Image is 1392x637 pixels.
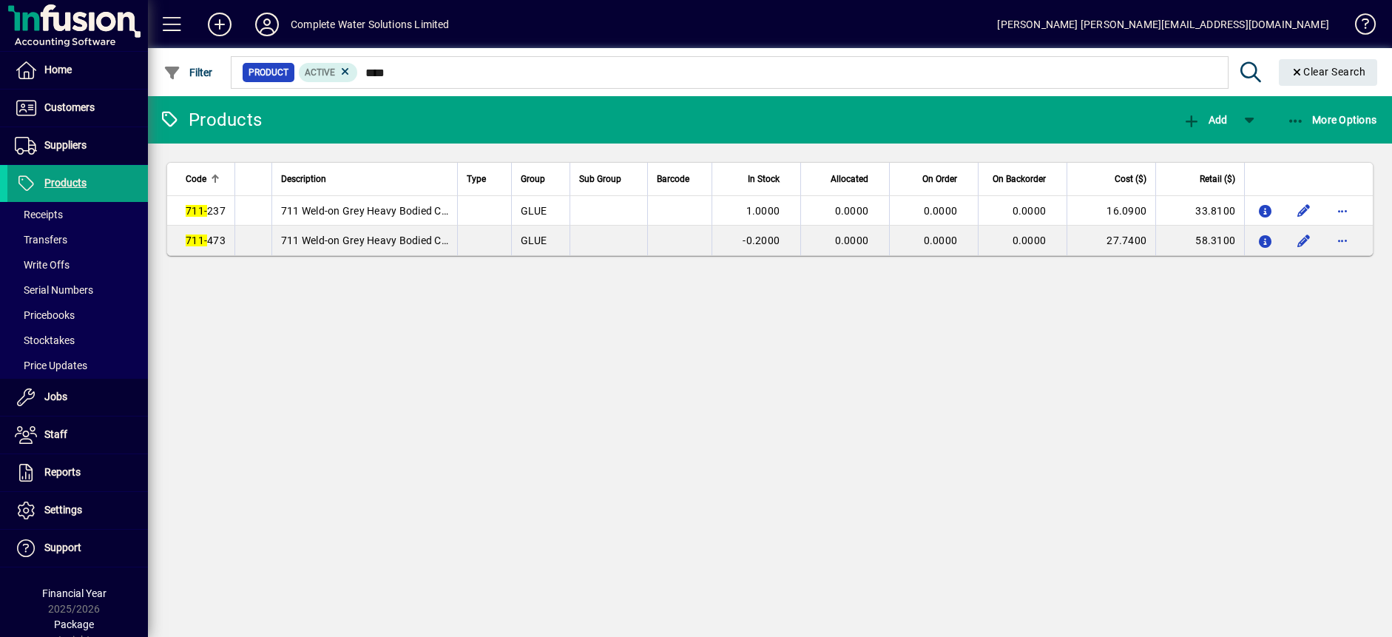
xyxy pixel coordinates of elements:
[281,171,326,187] span: Description
[899,171,970,187] div: On Order
[1013,205,1047,217] span: 0.0000
[163,67,213,78] span: Filter
[7,492,148,529] a: Settings
[186,235,207,246] em: 711-
[721,171,793,187] div: In Stock
[1292,199,1316,223] button: Edit
[186,171,226,187] div: Code
[1291,66,1366,78] span: Clear Search
[44,391,67,402] span: Jobs
[1200,171,1235,187] span: Retail ($)
[44,466,81,478] span: Reports
[810,171,882,187] div: Allocated
[44,542,81,553] span: Support
[44,428,67,440] span: Staff
[1292,229,1316,252] button: Edit
[54,619,94,630] span: Package
[1013,235,1047,246] span: 0.0000
[987,171,1059,187] div: On Backorder
[1279,59,1378,86] button: Clear
[15,259,70,271] span: Write Offs
[7,454,148,491] a: Reports
[1331,199,1354,223] button: More options
[1183,114,1227,126] span: Add
[467,171,501,187] div: Type
[1283,107,1381,133] button: More Options
[993,171,1046,187] span: On Backorder
[7,277,148,303] a: Serial Numbers
[7,52,148,89] a: Home
[743,235,780,246] span: -0.2000
[243,11,291,38] button: Profile
[186,205,226,217] span: 237
[1155,196,1244,226] td: 33.8100
[249,65,288,80] span: Product
[186,205,207,217] em: 711-
[159,108,262,132] div: Products
[15,284,93,296] span: Serial Numbers
[7,127,148,164] a: Suppliers
[1287,114,1377,126] span: More Options
[7,417,148,454] a: Staff
[521,171,545,187] span: Group
[7,227,148,252] a: Transfers
[1155,226,1244,255] td: 58.3100
[15,334,75,346] span: Stocktakes
[160,59,217,86] button: Filter
[42,587,107,599] span: Financial Year
[15,309,75,321] span: Pricebooks
[924,235,958,246] span: 0.0000
[746,205,780,217] span: 1.0000
[1067,226,1155,255] td: 27.7400
[186,171,206,187] span: Code
[657,171,703,187] div: Barcode
[44,64,72,75] span: Home
[299,63,358,82] mat-chip: Activation Status: Active
[196,11,243,38] button: Add
[748,171,780,187] span: In Stock
[831,171,868,187] span: Allocated
[835,235,869,246] span: 0.0000
[521,171,561,187] div: Group
[15,234,67,246] span: Transfers
[7,328,148,353] a: Stocktakes
[281,171,449,187] div: Description
[305,67,335,78] span: Active
[467,171,486,187] span: Type
[579,171,638,187] div: Sub Group
[1067,196,1155,226] td: 16.0900
[7,530,148,567] a: Support
[922,171,957,187] span: On Order
[657,171,689,187] span: Barcode
[44,177,87,189] span: Products
[835,205,869,217] span: 0.0000
[521,205,547,217] span: GLUE
[186,235,226,246] span: 473
[579,171,621,187] span: Sub Group
[997,13,1329,36] div: [PERSON_NAME] [PERSON_NAME][EMAIL_ADDRESS][DOMAIN_NAME]
[7,353,148,378] a: Price Updates
[281,235,504,246] span: 711 Weld-on Grey Heavy Bodied Cement 473ml
[15,360,87,371] span: Price Updates
[44,101,95,113] span: Customers
[7,90,148,127] a: Customers
[1179,107,1231,133] button: Add
[7,379,148,416] a: Jobs
[291,13,450,36] div: Complete Water Solutions Limited
[924,205,958,217] span: 0.0000
[15,209,63,220] span: Receipts
[44,504,82,516] span: Settings
[7,252,148,277] a: Write Offs
[1331,229,1354,252] button: More options
[521,235,547,246] span: GLUE
[7,303,148,328] a: Pricebooks
[281,205,504,217] span: 711 Weld-on Grey Heavy Bodied Cement 237ml
[7,202,148,227] a: Receipts
[1344,3,1374,51] a: Knowledge Base
[44,139,87,151] span: Suppliers
[1115,171,1146,187] span: Cost ($)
